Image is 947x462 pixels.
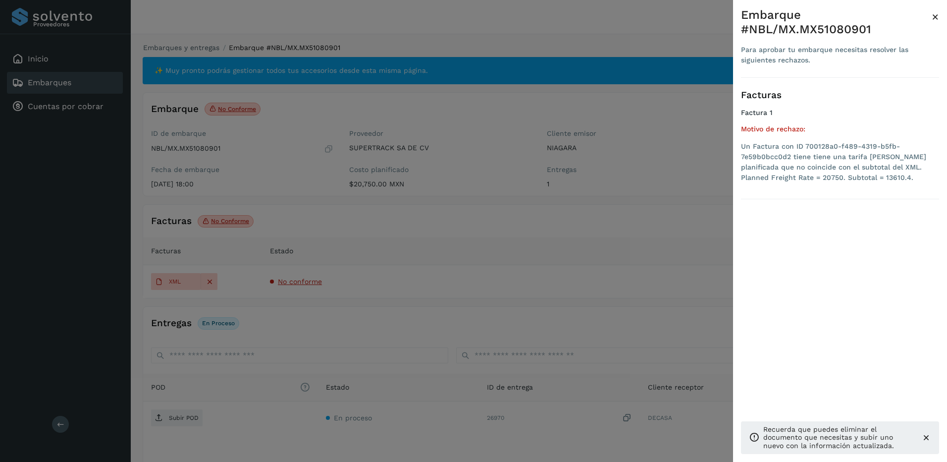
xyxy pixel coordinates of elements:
[741,90,939,101] h3: Facturas
[741,45,932,65] div: Para aprobar tu embarque necesitas resolver las siguientes rechazos.
[763,425,913,450] p: Recuerda que puedes eliminar el documento que necesitas y subir uno nuevo con la información actu...
[741,125,939,133] h5: Motivo de rechazo:
[741,141,939,183] li: Un Factura con ID 700128a0-f489-4319-b5fb-7e59b0bcc0d2 tiene tiene una tarifa [PERSON_NAME] plani...
[741,8,932,37] div: Embarque #NBL/MX.MX51080901
[932,8,939,26] button: Close
[741,109,939,117] h4: Factura 1
[932,10,939,24] span: ×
